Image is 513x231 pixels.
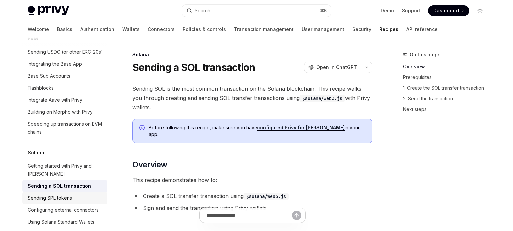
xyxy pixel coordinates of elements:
[122,21,140,37] a: Wallets
[22,192,107,204] a: Sending SPL tokens
[381,7,394,14] a: Demo
[28,84,54,92] div: Flashblocks
[28,48,103,56] div: Sending USDC (or other ERC-20s)
[28,218,94,226] div: Using Solana Standard Wallets
[22,58,107,70] a: Integrating the Base App
[403,93,491,104] a: 2. Send the transaction
[316,64,357,71] span: Open in ChatGPT
[22,70,107,82] a: Base Sub Accounts
[132,84,372,112] span: Sending SOL is the most common transaction on the Solana blockchain. This recipe walks you throug...
[302,21,344,37] a: User management
[28,60,82,68] div: Integrating the Base App
[403,83,491,93] a: 1. Create the SOL transfer transaction
[206,208,292,223] input: Ask a question...
[28,72,70,80] div: Base Sub Accounts
[403,104,491,115] a: Next steps
[28,108,93,116] div: Building on Morpho with Privy
[379,21,398,37] a: Recipes
[28,162,103,178] div: Getting started with Privy and [PERSON_NAME]
[132,203,372,213] li: Sign and send the transaction using Privy wallets
[475,5,485,16] button: Toggle dark mode
[22,180,107,192] a: Sending a SOL transaction
[402,7,420,14] a: Support
[22,204,107,216] a: Configuring external connectors
[22,46,107,58] a: Sending USDC (or other ERC-20s)
[22,118,107,138] a: Speeding up transactions on EVM chains
[403,72,491,83] a: Prerequisites
[22,216,107,228] a: Using Solana Standard Wallets
[428,5,469,16] a: Dashboard
[28,194,72,202] div: Sending SPL tokens
[244,193,289,200] code: @solana/web3.js
[433,7,459,14] span: Dashboard
[132,61,255,73] h1: Sending a SOL transaction
[22,106,107,118] a: Building on Morpho with Privy
[80,21,114,37] a: Authentication
[22,94,107,106] a: Integrate Aave with Privy
[28,6,69,15] img: light logo
[28,206,99,214] div: Configuring external connectors
[406,21,438,37] a: API reference
[320,8,327,13] span: ⌘ K
[149,124,365,138] span: Before following this recipe, make sure you have in your app.
[139,125,146,132] svg: Info
[403,61,491,72] a: Overview
[148,21,175,37] a: Connectors
[132,175,372,185] span: This recipe demonstrates how to:
[257,125,345,131] a: configured Privy for [PERSON_NAME]
[28,21,49,37] a: Welcome
[304,62,361,73] button: Open in ChatGPT
[195,7,213,15] div: Search...
[28,182,91,190] div: Sending a SOL transaction
[132,191,372,201] li: Create a SOL transfer transaction using
[28,120,103,136] div: Speeding up transactions on EVM chains
[132,51,372,58] div: Solana
[22,160,107,180] a: Getting started with Privy and [PERSON_NAME]
[300,95,345,102] code: @solana/web3.js
[132,159,167,170] span: Overview
[410,51,439,59] span: On this page
[352,21,371,37] a: Security
[28,96,82,104] div: Integrate Aave with Privy
[183,21,226,37] a: Policies & controls
[57,21,72,37] a: Basics
[234,21,294,37] a: Transaction management
[22,82,107,94] a: Flashblocks
[28,149,44,157] h5: Solana
[182,5,331,17] button: Open search
[292,211,301,220] button: Send message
